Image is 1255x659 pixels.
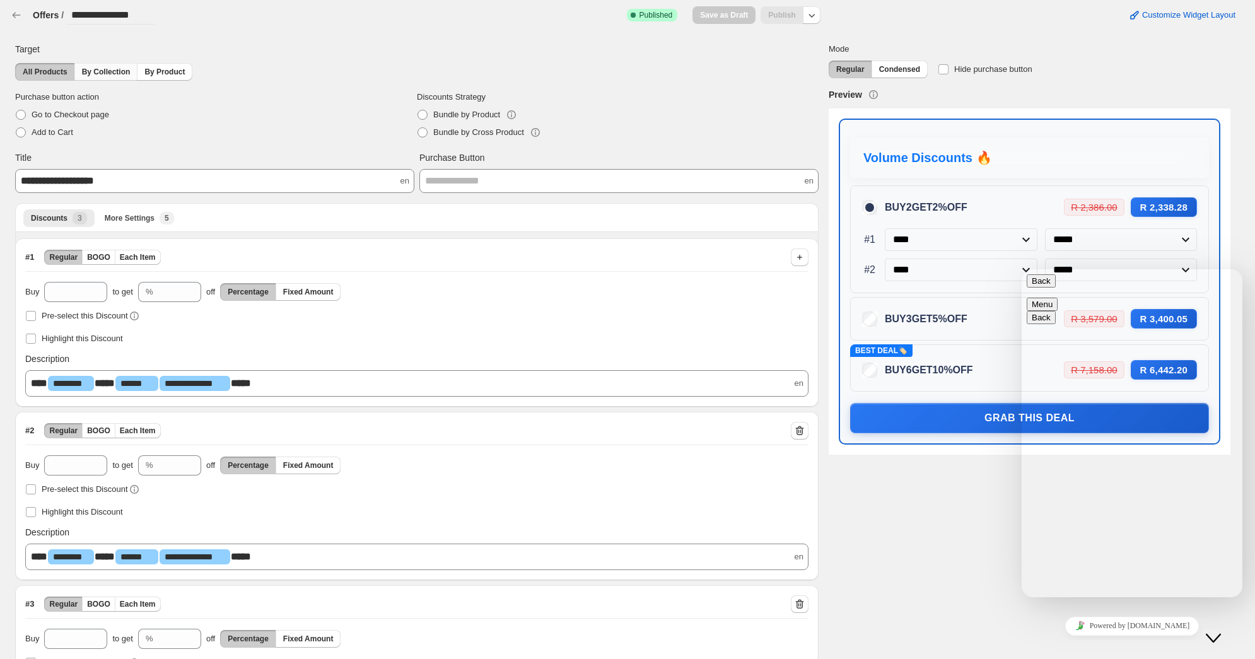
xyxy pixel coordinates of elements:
[906,313,912,324] strong: 3
[32,127,73,137] span: Add to Cart
[836,64,865,74] span: Regular
[146,459,153,472] div: %
[1131,197,1197,217] span: R 2,338.28
[87,599,110,609] span: BOGO
[805,175,814,187] span: en
[276,630,341,648] button: Fixed Amount
[1053,197,1197,217] div: Total savings
[228,287,269,297] span: Percentage
[25,286,39,298] span: Buy
[112,633,133,645] span: to get
[206,286,215,298] span: off
[25,251,34,264] span: # 1
[25,353,69,365] span: Description
[49,426,78,436] span: Regular
[146,633,153,645] div: %
[74,63,138,81] button: By Collection
[933,202,938,213] strong: 2
[1022,612,1242,640] iframe: chat widget
[933,313,938,324] strong: 5
[862,200,877,215] input: BUY2GET2%OFF
[115,250,161,265] button: Each Item
[42,484,128,494] span: Pre-select this Discount
[954,64,1032,74] span: Hide purchase button
[938,202,947,213] strong: %
[112,286,133,298] span: to get
[953,364,973,375] strong: OFF
[87,426,110,436] span: BOGO
[61,9,64,21] h3: /
[283,460,334,470] span: Fixed Amount
[933,364,944,375] strong: 10
[220,457,276,474] button: Percentage
[33,9,59,21] h3: Offers
[1022,269,1242,597] iframe: chat widget
[15,151,32,164] span: Title
[855,347,908,354] p: 🏷️
[795,551,803,563] span: en
[82,423,115,438] button: BOGO
[82,597,115,612] button: BOGO
[82,67,131,77] span: By Collection
[25,424,34,437] span: # 2
[25,598,34,610] span: # 3
[433,127,524,137] span: Bundle by Cross Product
[795,377,803,390] span: en
[419,151,485,164] span: Purchase Button
[885,313,906,324] strong: BUY
[220,630,276,648] button: Percentage
[1121,6,1243,24] button: Customize Widget Layout
[15,43,40,55] span: Target
[1142,10,1235,20] span: Customize Widget Layout
[829,43,1230,55] span: Mode
[283,287,334,297] span: Fixed Amount
[938,313,947,324] strong: %
[78,213,82,223] span: 3
[879,64,920,74] span: Condensed
[25,526,69,539] span: Description
[42,507,123,516] span: Highlight this Discount
[863,151,992,165] strong: Volume Discounts 🔥
[400,175,409,187] span: en
[639,10,673,20] span: Published
[283,634,334,644] span: Fixed Amount
[112,459,133,472] span: to get
[1202,609,1242,646] iframe: chat widget
[885,202,906,213] strong: BUY
[31,213,67,223] span: Discounts
[42,311,128,320] span: Pre-select this Discount
[15,63,75,81] button: All Products
[276,283,341,301] button: Fixed Amount
[120,252,156,262] span: Each Item
[862,233,877,246] span: #1
[906,202,912,213] strong: 2
[912,364,933,375] strong: GET
[433,110,500,119] span: Bundle by Product
[276,457,341,474] button: Fixed Amount
[42,334,123,343] span: Highlight this Discount
[862,264,877,276] span: #2
[137,63,192,81] button: By Product
[115,597,161,612] button: Each Item
[115,423,161,438] button: Each Item
[850,403,1209,433] button: GRAB THIS DEAL
[44,597,83,612] button: Regular
[947,313,967,324] strong: OFF
[862,363,877,378] input: BUY6GET10%OFF
[206,633,215,645] span: off
[206,459,215,472] span: off
[165,213,169,223] span: 5
[49,599,78,609] span: Regular
[49,252,78,262] span: Regular
[25,459,39,472] span: Buy
[912,313,933,324] strong: GET
[146,286,153,298] div: %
